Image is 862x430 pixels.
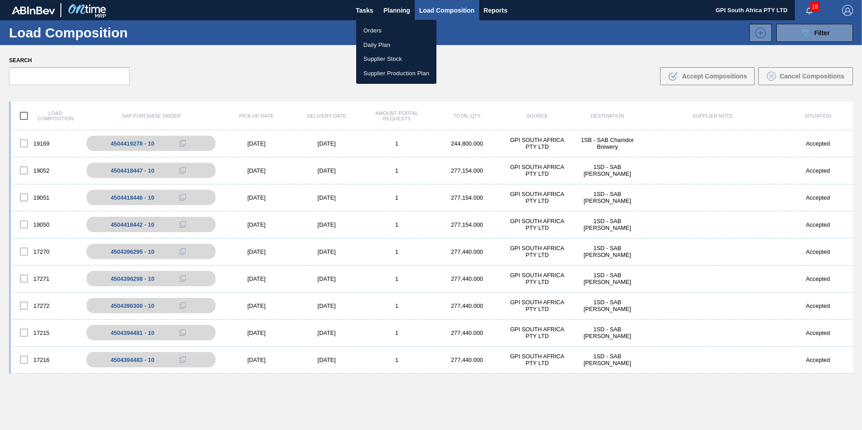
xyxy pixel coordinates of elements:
a: Daily Plan [356,38,436,52]
a: Supplier Production Plan [356,66,436,81]
a: Supplier Stock [356,52,436,66]
a: Orders [356,23,436,38]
